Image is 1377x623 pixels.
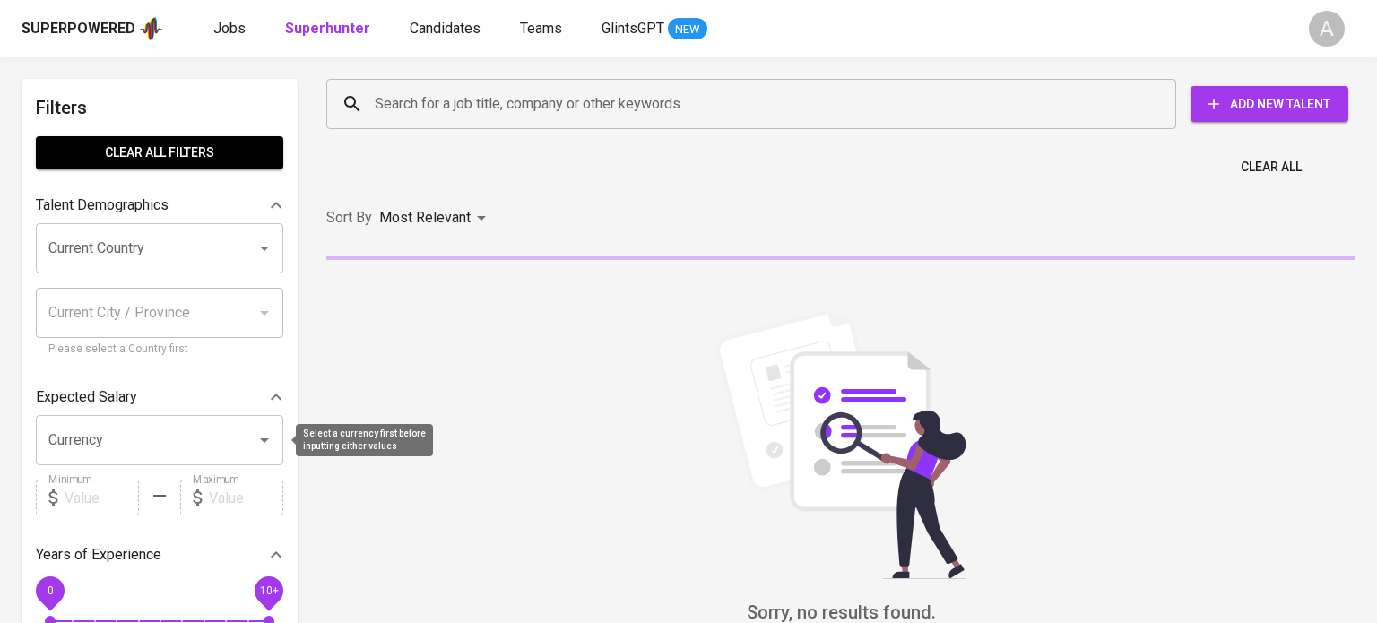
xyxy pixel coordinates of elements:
div: Years of Experience [36,537,283,573]
div: A [1309,11,1345,47]
span: Jobs [213,20,246,37]
input: Value [65,480,139,515]
span: Candidates [410,20,481,37]
div: Most Relevant [379,202,492,235]
button: Add New Talent [1191,86,1348,122]
div: Talent Demographics [36,187,283,223]
div: Expected Salary [36,379,283,415]
p: Talent Demographics [36,195,169,216]
button: Open [252,428,277,453]
a: Superpoweredapp logo [22,15,163,42]
a: Superhunter [285,18,374,40]
p: Most Relevant [379,207,471,229]
a: GlintsGPT NEW [602,18,707,40]
button: Clear All filters [36,136,283,169]
div: Superpowered [22,19,135,39]
span: 0 [47,584,53,597]
span: Teams [520,20,562,37]
p: Years of Experience [36,544,161,566]
input: Value [209,480,283,515]
a: Candidates [410,18,484,40]
span: Clear All [1241,156,1302,178]
p: Please select a Country first [48,341,271,359]
button: Clear All [1234,151,1309,184]
span: NEW [668,21,707,39]
span: GlintsGPT [602,20,664,37]
a: Jobs [213,18,249,40]
img: app logo [139,15,163,42]
b: Superhunter [285,20,370,37]
span: 10+ [259,584,278,597]
p: Expected Salary [36,386,137,408]
span: Add New Talent [1205,93,1334,116]
a: Teams [520,18,566,40]
img: file_searching.svg [706,310,975,579]
button: Open [252,236,277,261]
h6: Filters [36,93,283,122]
span: Clear All filters [50,142,269,164]
p: Sort By [326,207,372,229]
